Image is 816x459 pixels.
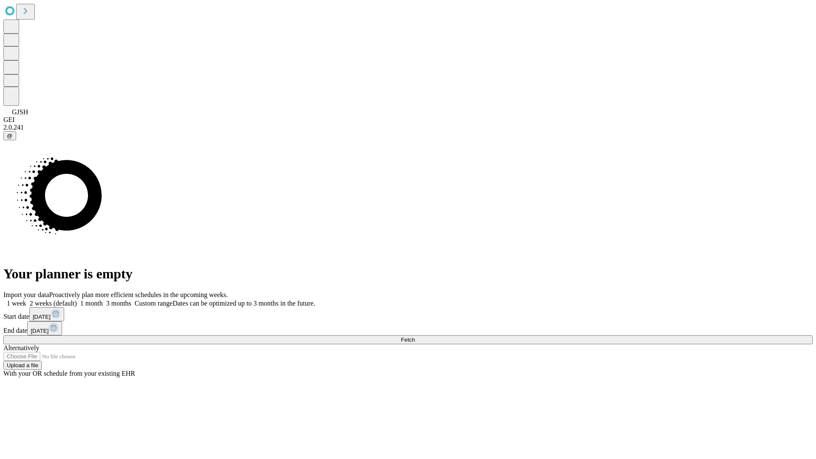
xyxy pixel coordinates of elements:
span: With your OR schedule from your existing EHR [3,370,135,377]
button: Upload a file [3,361,42,370]
h1: Your planner is empty [3,266,813,282]
div: 2.0.241 [3,124,813,131]
span: Proactively plan more efficient schedules in the upcoming weeks. [49,291,228,298]
span: @ [7,133,13,139]
span: 1 month [80,300,103,307]
span: [DATE] [33,314,51,320]
button: @ [3,131,16,140]
span: Dates can be optimized up to 3 months in the future. [173,300,315,307]
button: Fetch [3,335,813,344]
div: End date [3,321,813,335]
span: 2 weeks (default) [30,300,77,307]
span: 3 months [106,300,131,307]
span: Fetch [401,337,415,343]
span: Import your data [3,291,49,298]
button: [DATE] [29,307,64,321]
span: Custom range [135,300,173,307]
div: GEI [3,116,813,124]
span: GJSH [12,108,28,116]
span: 1 week [7,300,26,307]
span: Alternatively [3,344,39,351]
button: [DATE] [27,321,62,335]
span: [DATE] [31,328,48,334]
div: Start date [3,307,813,321]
